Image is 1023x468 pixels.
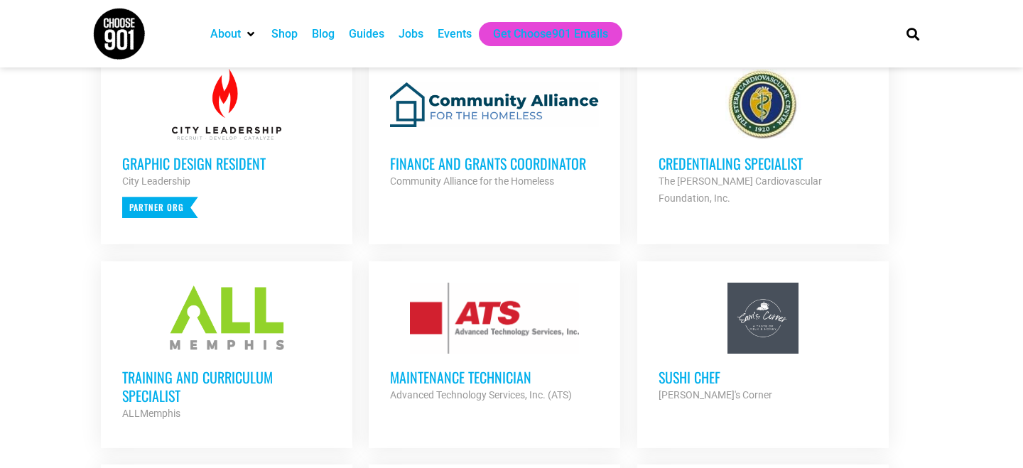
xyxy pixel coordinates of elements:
a: Events [438,26,472,43]
strong: [PERSON_NAME]'s Corner [659,389,772,401]
a: Training and Curriculum Specialist ALLMemphis [101,261,352,443]
a: Guides [349,26,384,43]
a: Shop [271,26,298,43]
h3: Finance and Grants Coordinator [390,154,599,173]
div: About [203,22,264,46]
h3: Credentialing Specialist [659,154,867,173]
strong: City Leadership [122,175,190,187]
h3: Graphic Design Resident [122,154,331,173]
p: Partner Org [122,197,198,218]
strong: The [PERSON_NAME] Cardiovascular Foundation, Inc. [659,175,822,204]
a: Finance and Grants Coordinator Community Alliance for the Homeless [369,48,620,211]
a: Blog [312,26,335,43]
strong: Community Alliance for the Homeless [390,175,554,187]
h3: Training and Curriculum Specialist [122,368,331,405]
a: Graphic Design Resident City Leadership Partner Org [101,48,352,239]
div: Search [902,22,925,45]
h3: Maintenance Technician [390,368,599,386]
strong: ALLMemphis [122,408,180,419]
a: About [210,26,241,43]
a: Jobs [399,26,423,43]
strong: Advanced Technology Services, Inc. (ATS) [390,389,572,401]
a: Sushi Chef [PERSON_NAME]'s Corner [637,261,889,425]
a: Get Choose901 Emails [493,26,608,43]
nav: Main nav [203,22,882,46]
h3: Sushi Chef [659,368,867,386]
a: Credentialing Specialist The [PERSON_NAME] Cardiovascular Foundation, Inc. [637,48,889,228]
a: Maintenance Technician Advanced Technology Services, Inc. (ATS) [369,261,620,425]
